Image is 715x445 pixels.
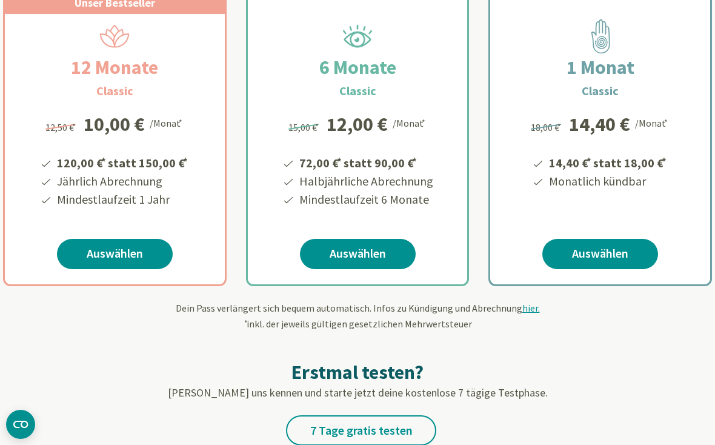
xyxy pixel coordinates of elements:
div: /Monat [150,115,184,130]
h3: Classic [339,82,376,100]
h3: Classic [96,82,133,100]
li: Monatlich kündbar [547,172,668,190]
span: inkl. der jeweils gültigen gesetzlichen Mehrwertsteuer [243,318,472,330]
h2: 12 Monate [42,53,187,82]
div: 14,40 € [569,115,630,134]
div: /Monat [635,115,670,130]
a: Auswählen [300,239,416,269]
h2: 1 Monat [537,53,663,82]
li: 120,00 € statt 150,00 € [55,152,190,172]
span: 18,00 € [531,121,563,133]
h2: Erstmal testen? [3,360,712,384]
h2: 6 Monate [290,53,425,82]
h3: Classic [582,82,619,100]
div: Dein Pass verlängert sich bequem automatisch. Infos zu Kündigung und Abrechnung [3,301,712,331]
li: 72,00 € statt 90,00 € [298,152,433,172]
li: Jährlich Abrechnung [55,172,190,190]
li: 14,40 € statt 18,00 € [547,152,668,172]
span: 12,50 € [45,121,78,133]
p: [PERSON_NAME] uns kennen und starte jetzt deine kostenlose 7 tägige Testphase. [3,384,712,401]
a: Auswählen [57,239,173,269]
div: /Monat [393,115,427,130]
div: 12,00 € [327,115,388,134]
div: 10,00 € [84,115,145,134]
button: CMP-Widget öffnen [6,410,35,439]
li: Mindestlaufzeit 1 Jahr [55,190,190,209]
li: Mindestlaufzeit 6 Monate [298,190,433,209]
span: hier. [522,302,540,314]
li: Halbjährliche Abrechnung [298,172,433,190]
span: 15,00 € [288,121,321,133]
a: Auswählen [542,239,658,269]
